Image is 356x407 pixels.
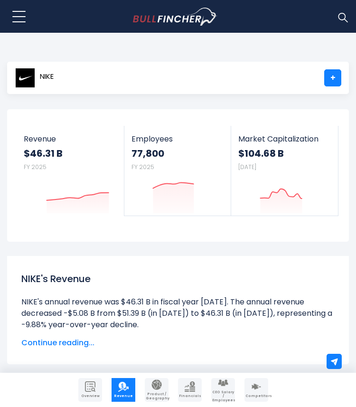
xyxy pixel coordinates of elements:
[133,8,218,26] img: Bullfincher logo
[133,8,235,26] a: Go to homepage
[145,378,169,402] a: Company Product/Geography
[124,126,231,216] a: Employees 77,800 FY 2025
[245,394,267,398] span: Competitors
[112,394,134,398] span: Revenue
[238,163,256,171] small: [DATE]
[21,272,335,286] h1: NIKE's Revenue
[79,394,101,398] span: Overview
[212,390,234,402] span: CEO Salary / Employees
[178,378,202,402] a: Company Financials
[24,134,117,143] span: Revenue
[238,147,331,160] strong: $104.68 B
[146,392,168,400] span: Product / Geography
[131,163,154,171] small: FY 2025
[244,378,268,402] a: Company Competitors
[21,296,335,331] li: NIKE's annual revenue was $46.31 B in fiscal year [DATE]. The annual revenue decreased -$5.08 B f...
[21,337,335,349] span: Continue reading...
[17,126,124,216] a: Revenue $46.31 B FY 2025
[78,378,102,402] a: Company Overview
[324,69,341,86] a: +
[24,147,117,160] strong: $46.31 B
[112,378,135,402] a: Company Revenue
[231,126,338,216] a: Market Capitalization $104.68 B [DATE]
[15,69,54,86] a: NIKE
[211,378,235,402] a: Company Employees
[238,134,331,143] span: Market Capitalization
[131,134,224,143] span: Employees
[15,68,35,88] img: NKE logo
[131,147,224,160] strong: 77,800
[40,73,54,81] span: NIKE
[24,163,47,171] small: FY 2025
[179,394,201,398] span: Financials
